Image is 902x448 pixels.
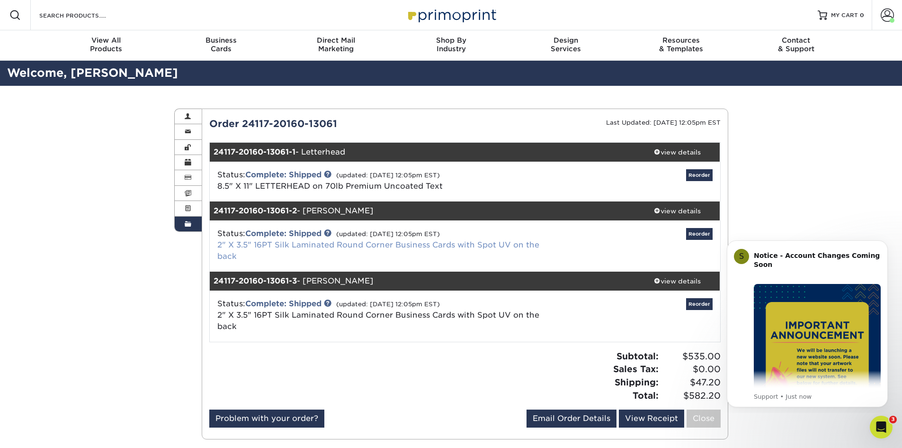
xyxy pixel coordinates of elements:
[613,364,659,374] strong: Sales Tax:
[661,389,721,402] span: $582.20
[393,36,509,45] span: Shop By
[210,298,550,332] div: Status:
[163,36,278,53] div: Cards
[619,410,684,428] a: View Receipt
[217,240,539,261] a: 2" X 3.5" 16PT Silk Laminated Round Corner Business Cards with Spot UV on the back
[686,298,713,310] a: Reorder
[210,228,550,262] div: Status:
[393,36,509,53] div: Industry
[214,206,297,215] strong: 24117-20160-13061-2
[616,351,659,361] strong: Subtotal:
[336,230,440,238] small: (updated: [DATE] 12:05pm EST)
[624,36,739,45] span: Resources
[606,119,721,126] small: Last Updated: [DATE] 12:05pm EST
[509,30,624,61] a: DesignServices
[336,172,440,179] small: (updated: [DATE] 12:05pm EST)
[739,36,854,45] span: Contact
[210,272,635,291] div: - [PERSON_NAME]
[38,9,131,21] input: SEARCH PRODUCTS.....
[509,36,624,53] div: Services
[214,276,297,285] strong: 24117-20160-13061-3
[163,30,278,61] a: BusinessCards
[831,11,858,19] span: MY CART
[209,410,324,428] a: Problem with your order?
[661,376,721,389] span: $47.20
[278,36,393,53] div: Marketing
[661,350,721,363] span: $535.00
[860,12,864,18] span: 0
[217,182,443,191] a: 8.5" X 11" LETTERHEAD on 70lb Premium Uncoated Text
[210,143,635,162] div: - Letterhead
[661,363,721,376] span: $0.00
[633,390,659,401] strong: Total:
[336,301,440,308] small: (updated: [DATE] 12:05pm EST)
[615,377,659,387] strong: Shipping:
[713,232,902,413] iframe: Intercom notifications message
[393,30,509,61] a: Shop ByIndustry
[739,36,854,53] div: & Support
[686,228,713,240] a: Reorder
[217,311,539,331] a: 2" X 3.5" 16PT Silk Laminated Round Corner Business Cards with Spot UV on the back
[624,36,739,53] div: & Templates
[245,299,322,308] a: Complete: Shipped
[202,117,465,131] div: Order 24117-20160-13061
[214,147,295,156] strong: 24117-20160-13061-1
[870,416,893,439] iframe: Intercom live chat
[635,272,720,291] a: view details
[49,36,164,45] span: View All
[210,201,635,220] div: - [PERSON_NAME]
[635,276,720,286] div: view details
[245,170,322,179] a: Complete: Shipped
[278,36,393,45] span: Direct Mail
[635,143,720,162] a: view details
[210,169,550,192] div: Status:
[624,30,739,61] a: Resources& Templates
[686,169,713,181] a: Reorder
[635,206,720,216] div: view details
[49,30,164,61] a: View AllProducts
[404,5,499,25] img: Primoprint
[245,229,322,238] a: Complete: Shipped
[49,36,164,53] div: Products
[163,36,278,45] span: Business
[527,410,616,428] a: Email Order Details
[509,36,624,45] span: Design
[739,30,854,61] a: Contact& Support
[889,416,897,423] span: 3
[635,147,720,157] div: view details
[687,410,721,428] a: Close
[635,201,720,220] a: view details
[278,30,393,61] a: Direct MailMarketing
